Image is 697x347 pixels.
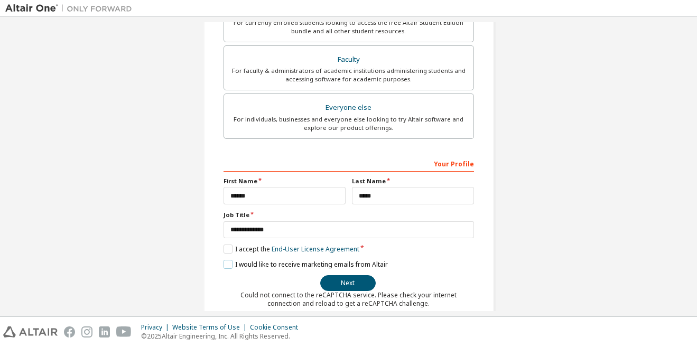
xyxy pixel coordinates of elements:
img: altair_logo.svg [3,326,58,337]
div: Cookie Consent [250,323,304,332]
div: Everyone else [230,100,467,115]
label: I would like to receive marketing emails from Altair [224,260,388,269]
div: Your Profile [224,155,474,172]
img: Altair One [5,3,137,14]
img: facebook.svg [64,326,75,337]
div: Website Terms of Use [172,323,250,332]
a: End-User License Agreement [272,245,359,254]
p: © 2025 Altair Engineering, Inc. All Rights Reserved. [141,332,304,341]
label: Job Title [224,211,474,219]
label: I accept the [224,245,359,254]
div: For faculty & administrators of academic institutions administering students and accessing softwa... [230,67,467,83]
label: Last Name [352,177,474,185]
img: linkedin.svg [99,326,110,337]
img: instagram.svg [81,326,92,337]
div: For currently enrolled students looking to access the free Altair Student Edition bundle and all ... [230,18,467,35]
div: Privacy [141,323,172,332]
div: For individuals, businesses and everyone else looking to try Altair software and explore our prod... [230,115,467,132]
img: youtube.svg [116,326,132,337]
button: Next [320,275,376,291]
div: Could not connect to the reCAPTCHA service. Please check your internet connection and reload to g... [224,291,474,308]
div: Faculty [230,52,467,67]
label: First Name [224,177,346,185]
